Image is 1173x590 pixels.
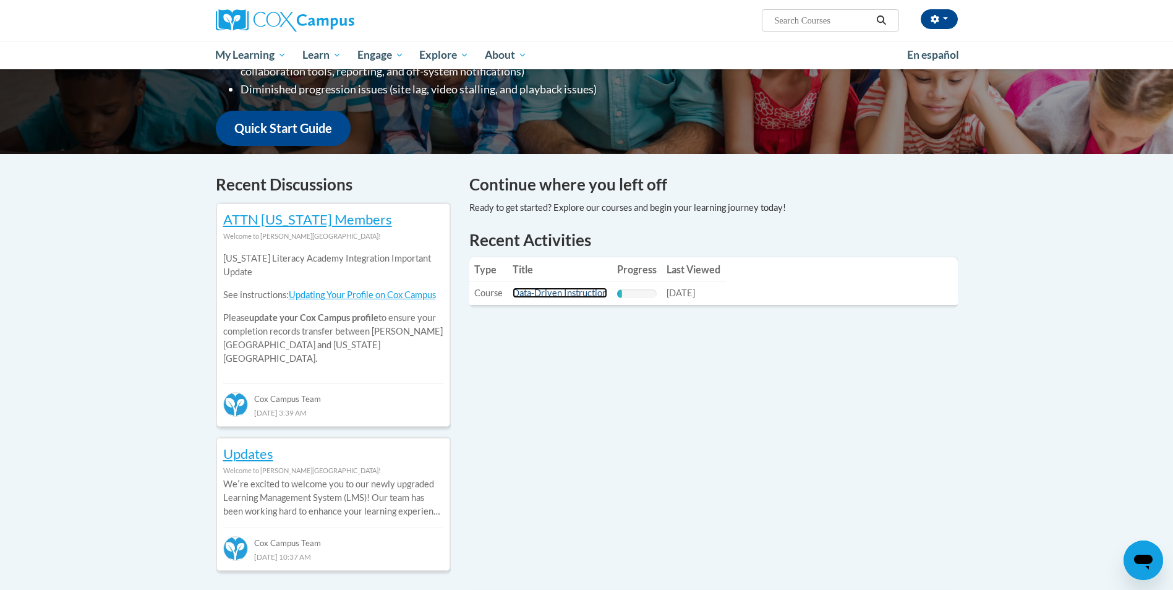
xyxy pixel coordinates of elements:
[469,229,958,251] h1: Recent Activities
[469,173,958,197] h4: Continue where you left off
[612,257,662,282] th: Progress
[907,48,959,61] span: En español
[216,111,351,146] a: Quick Start Guide
[223,536,248,561] img: Cox Campus Team
[773,13,872,28] input: Search Courses
[899,42,967,68] a: En español
[223,445,273,462] a: Updates
[208,41,295,69] a: My Learning
[223,211,392,228] a: ATTN [US_STATE] Members
[411,41,477,69] a: Explore
[223,288,443,302] p: See instructions:
[485,48,527,62] span: About
[223,464,443,477] div: Welcome to [PERSON_NAME][GEOGRAPHIC_DATA]!
[223,383,443,406] div: Cox Campus Team
[349,41,412,69] a: Engage
[223,229,443,243] div: Welcome to [PERSON_NAME][GEOGRAPHIC_DATA]!
[215,48,286,62] span: My Learning
[662,257,725,282] th: Last Viewed
[1124,541,1163,580] iframe: Button to launch messaging window
[241,80,664,98] li: Diminished progression issues (site lag, video stalling, and playback issues)
[223,550,443,563] div: [DATE] 10:37 AM
[216,173,451,197] h4: Recent Discussions
[872,13,890,28] button: Search
[223,477,443,518] p: Weʹre excited to welcome you to our newly upgraded Learning Management System (LMS)! Our team has...
[513,288,607,298] a: Data-Driven Instruction
[617,289,623,298] div: Progress, %
[357,48,404,62] span: Engage
[508,257,612,282] th: Title
[667,288,695,298] span: [DATE]
[474,288,503,298] span: Course
[469,257,508,282] th: Type
[197,41,976,69] div: Main menu
[249,312,378,323] b: update your Cox Campus profile
[419,48,469,62] span: Explore
[294,41,349,69] a: Learn
[289,289,436,300] a: Updating Your Profile on Cox Campus
[223,406,443,419] div: [DATE] 3:39 AM
[223,243,443,375] div: Please to ensure your completion records transfer between [PERSON_NAME][GEOGRAPHIC_DATA] and [US_...
[223,528,443,550] div: Cox Campus Team
[223,252,443,279] p: [US_STATE] Literacy Academy Integration Important Update
[921,9,958,29] button: Account Settings
[216,9,354,32] img: Cox Campus
[477,41,535,69] a: About
[223,392,248,417] img: Cox Campus Team
[302,48,341,62] span: Learn
[216,9,451,32] a: Cox Campus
